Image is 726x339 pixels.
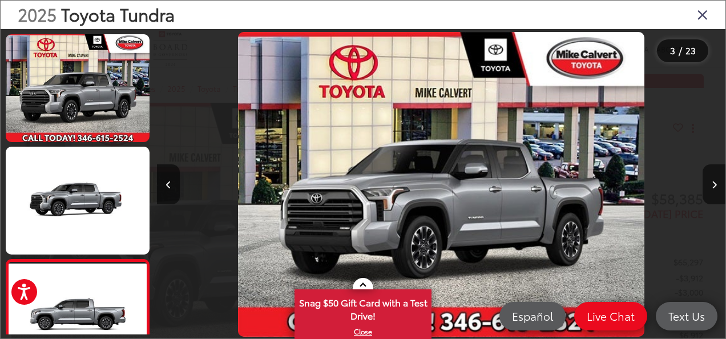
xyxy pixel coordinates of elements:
i: Close gallery [697,7,708,22]
a: Text Us [656,302,717,330]
span: Live Chat [581,309,640,323]
a: Live Chat [574,302,647,330]
button: Next image [703,164,725,204]
img: 2025 Toyota Tundra Limited [4,146,151,255]
span: 23 [685,44,696,56]
img: 2025 Toyota Tundra Limited [238,32,645,337]
span: Snag $50 Gift Card with a Test Drive! [296,290,430,325]
div: 2025 Toyota Tundra Limited 0 [157,32,725,337]
span: 3 [670,44,675,56]
a: Español [499,302,566,330]
button: Previous image [157,164,180,204]
span: 2025 [18,2,57,26]
span: / [677,47,683,55]
span: Toyota Tundra [61,2,175,26]
span: Text Us [663,309,711,323]
span: Español [506,309,559,323]
img: 2025 Toyota Tundra Limited [4,33,151,143]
